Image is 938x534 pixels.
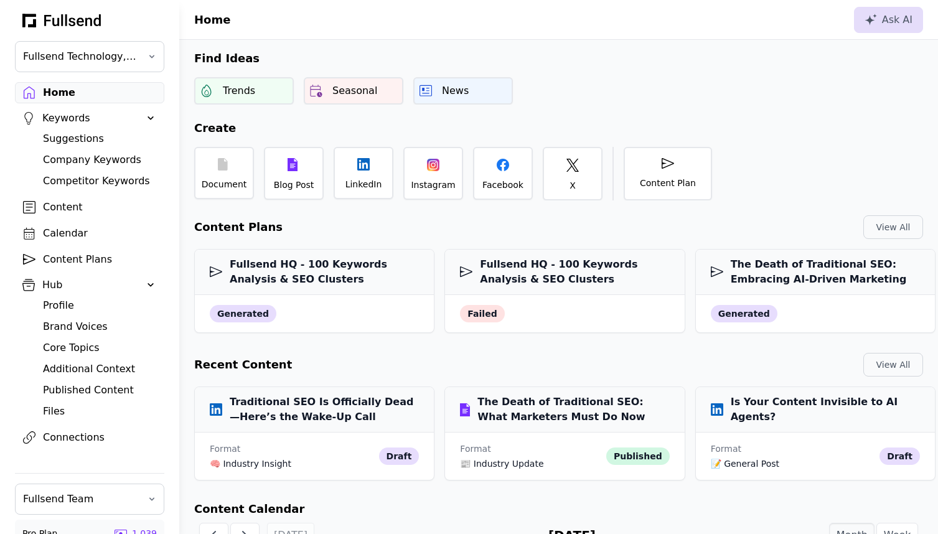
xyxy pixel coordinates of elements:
[274,179,314,191] div: Blog Post
[210,257,419,287] h3: Fullsend HQ - 100 Keywords Analysis & SEO Clusters
[43,174,156,189] div: Competitor Keywords
[863,215,923,239] button: View All
[35,295,164,316] a: Profile
[874,358,912,371] div: View All
[874,221,912,233] div: View All
[15,197,164,218] a: Content
[194,500,923,518] h2: Content Calendar
[15,82,164,103] a: Home
[43,200,156,215] div: Content
[570,179,576,192] div: X
[35,380,164,401] a: Published Content
[194,11,230,29] h1: Home
[35,401,164,422] a: Files
[606,447,670,465] div: published
[640,177,696,189] div: Content Plan
[711,305,777,322] div: generated
[35,358,164,380] a: Additional Context
[43,340,156,355] div: Core Topics
[35,128,164,149] a: Suggestions
[223,83,255,98] div: Trends
[42,278,137,293] div: Hub
[210,305,276,322] div: generated
[43,131,156,146] div: Suggestions
[43,430,156,445] div: Connections
[442,83,469,98] div: News
[460,395,669,424] h3: The Death of Traditional SEO: What Marketers Must Do Now
[460,457,601,470] div: 📰 Industry Update
[179,119,938,137] h2: Create
[854,7,923,33] button: Ask AI
[194,356,292,373] h2: Recent Content
[43,298,156,313] div: Profile
[210,457,374,470] div: 🧠 Industry Insight
[35,171,164,192] a: Competitor Keywords
[42,111,137,126] div: Keywords
[15,427,164,448] a: Connections
[711,257,920,287] h3: The Death of Traditional SEO: Embracing AI-Driven Marketing
[379,447,420,465] div: draft
[482,179,523,191] div: Facebook
[35,316,164,337] a: Brand Voices
[194,218,283,236] h2: Content Plans
[202,178,247,190] div: Document
[23,49,139,64] span: Fullsend Technology, Inc.
[43,362,156,377] div: Additional Context
[711,443,875,455] div: Format
[345,178,382,190] div: LinkedIn
[43,383,156,398] div: Published Content
[43,85,156,100] div: Home
[15,484,164,515] button: Fullsend Team
[460,305,504,322] div: Failed
[15,41,164,72] button: Fullsend Technology, Inc.
[210,443,374,455] div: Format
[43,319,156,334] div: Brand Voices
[23,492,139,507] span: Fullsend Team
[460,443,601,455] div: Format
[332,83,377,98] div: Seasonal
[43,252,156,267] div: Content Plans
[460,257,669,287] h3: Fullsend HQ - 100 Keywords Analysis & SEO Clusters
[43,152,156,167] div: Company Keywords
[865,12,912,27] div: Ask AI
[35,337,164,358] a: Core Topics
[879,447,920,465] div: draft
[411,179,455,191] div: Instagram
[711,457,875,470] div: 📝 General Post
[35,149,164,171] a: Company Keywords
[43,226,156,241] div: Calendar
[43,404,156,419] div: Files
[711,395,920,424] h3: Is Your Content Invisible to AI Agents?
[863,353,923,377] button: View All
[15,223,164,244] a: Calendar
[15,249,164,270] a: Content Plans
[210,395,419,424] h3: Traditional SEO Is Officially Dead—Here’s the Wake-Up Call
[179,50,938,67] h2: Find Ideas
